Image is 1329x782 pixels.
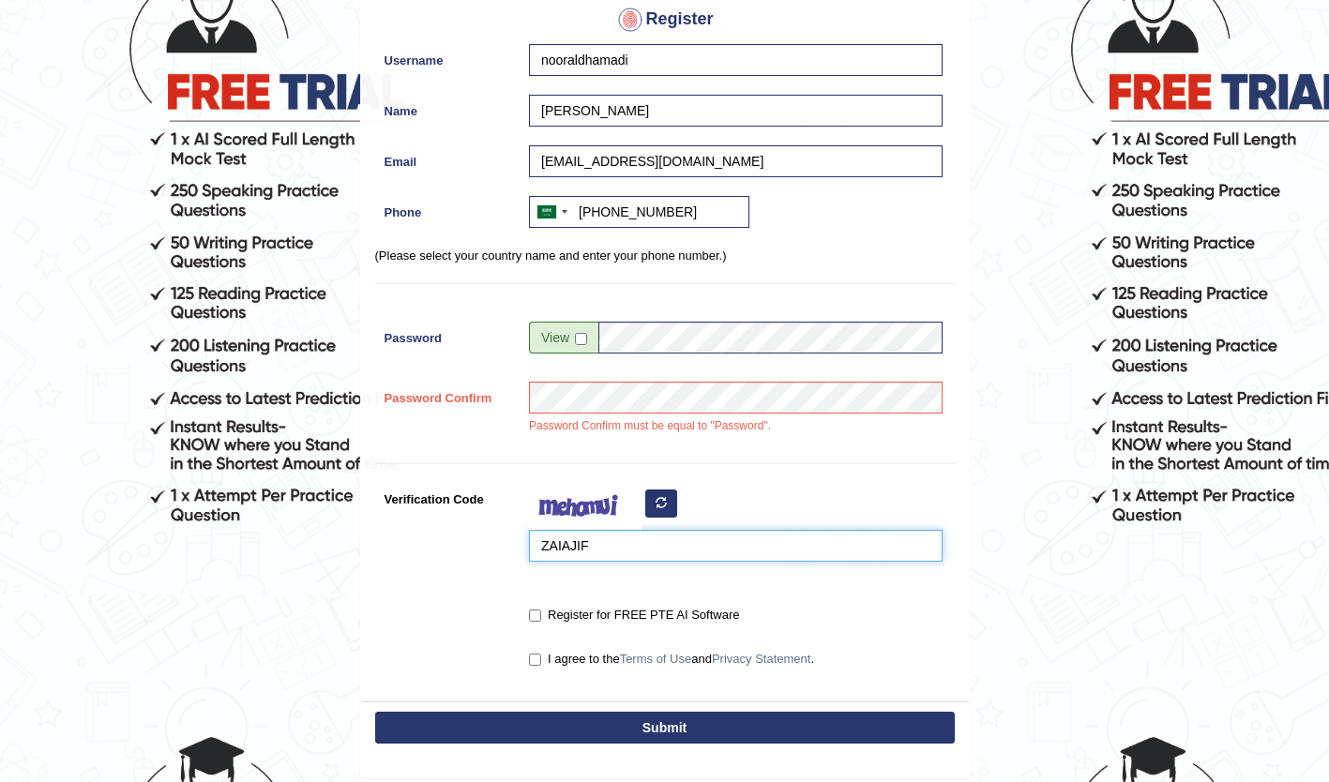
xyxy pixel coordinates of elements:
[375,382,521,407] label: Password Confirm
[529,654,541,666] input: I agree to theTerms of UseandPrivacy Statement.
[375,247,955,264] p: (Please select your country name and enter your phone number.)
[375,322,521,347] label: Password
[375,44,521,69] label: Username
[530,197,573,227] div: Saudi Arabia (‫المملكة العربية السعودية‬‎): +966
[712,652,811,666] a: Privacy Statement
[529,606,739,624] label: Register for FREE PTE AI Software
[375,95,521,120] label: Name
[620,652,692,666] a: Terms of Use
[375,196,521,221] label: Phone
[529,196,749,228] input: +966 51 234 5678
[375,145,521,171] label: Email
[529,650,814,669] label: I agree to the and .
[575,333,587,345] input: Show/Hide Password
[375,483,521,508] label: Verification Code
[375,5,955,35] h4: Register
[529,609,541,622] input: Register for FREE PTE AI Software
[375,712,955,744] button: Submit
